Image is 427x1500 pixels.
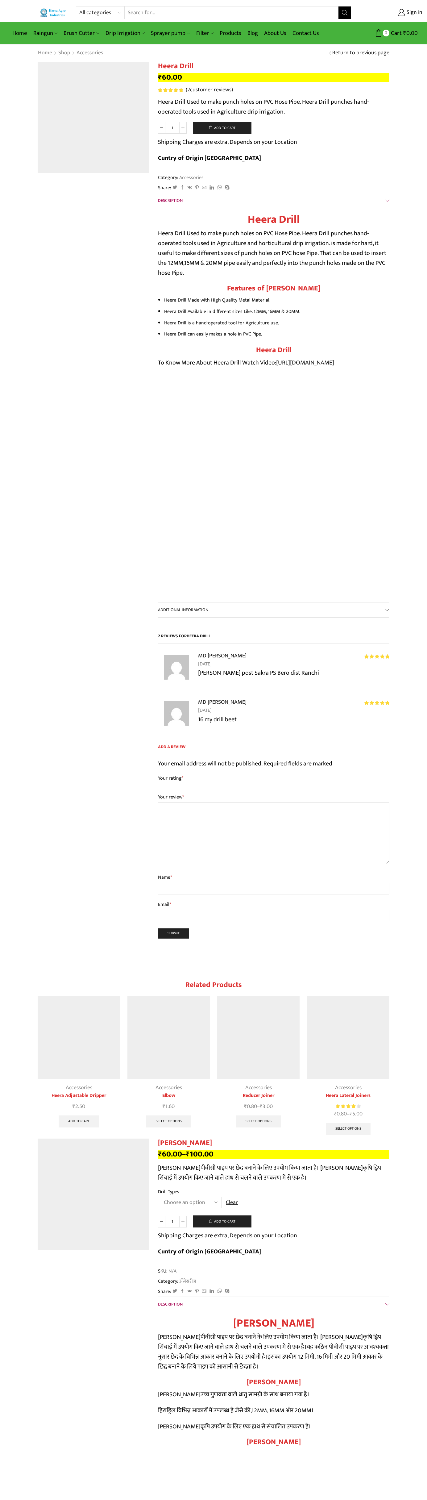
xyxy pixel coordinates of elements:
[244,1102,247,1111] span: ₹
[158,193,389,208] a: Description
[186,1148,213,1160] bdi: 100.00
[158,1148,182,1160] bdi: 60.00
[389,29,402,37] span: Cart
[360,7,422,18] a: Sign in
[403,28,418,38] bdi: 0.00
[187,632,211,640] span: Heera Drill
[158,1301,183,1308] span: Description
[260,1102,273,1111] bdi: 3.00
[158,174,204,181] span: Category:
[193,122,251,134] button: Add to cart
[73,1102,75,1111] span: ₹
[164,296,389,305] li: Heera Drill Made with High-Quality Metal Material.
[336,1103,356,1110] span: Rated out of 5
[155,1083,182,1092] a: Accessories
[164,330,389,339] li: Heera Drill can easily makes a hole in PVC Pipe.
[247,1376,301,1388] strong: [PERSON_NAME]
[247,1436,301,1448] strong: [PERSON_NAME]
[334,1109,337,1119] span: ₹
[164,307,389,316] li: Heera Drill Available in different sizes Like. 12MM, 16MM & 20MM.
[158,153,261,163] b: Cuntry of Origin [GEOGRAPHIC_DATA]
[187,85,190,94] span: 2
[332,49,389,57] a: Return to previous page
[217,1092,300,1099] a: Reducer Joiner
[158,1163,381,1183] span: कृषि ड्रिप सिंचाई में उपयोग किए जाने वाले हाथ से चलने वाले उपकरण मे से एक है।
[60,26,102,40] a: Brush Cutter
[186,1148,190,1160] span: ₹
[146,1115,191,1128] a: Select options for “Elbow”
[102,26,148,40] a: Drip Irrigation
[158,62,389,71] h1: Heera Drill
[148,26,193,40] a: Sprayer pump
[76,49,103,57] a: Accessories
[158,1342,389,1362] span: यह कठिन पीवीसी पाइप पर आवश्यकता नुसार छेद के विभिन्न आकार बनाने के लिए उपयोगी है।
[165,122,179,134] input: Product quantity
[30,26,60,40] a: Raingun
[167,1405,314,1416] span: ड्रिल विभिन्न आकारों में उपलब्ध है जैसे की,12MM, 16MM और 20MM।
[357,27,418,39] a: 0 Cart ₹0.00
[158,1268,389,1275] span: SKU:
[127,996,210,1079] img: Elbow
[158,775,389,782] label: Your rating
[158,213,389,226] h1: Heera Drill
[233,1314,314,1332] strong: [PERSON_NAME]
[158,71,182,84] bdi: 60.00
[158,97,389,117] p: Heera Drill Used to make punch holes on PVC Hose Pipe. Heera Drill punches hand-operated tools us...
[158,374,389,577] iframe: Drip Irrigation, Irrigation Method, Types of Irrigation, Drip component,Drip accessories,Heera Drip
[38,1139,149,1250] img: 16
[244,26,261,40] a: Blog
[158,758,332,769] span: Your email address will not be published. Required fields are marked
[217,996,300,1079] img: Reducer Joiner
[73,1102,85,1111] bdi: 2.50
[335,1083,362,1092] a: Accessories
[38,996,120,1079] img: Heera Adjustable Dripper
[158,88,184,92] span: 2
[38,62,149,173] img: Heera Drill
[326,1123,371,1135] a: Select options for “Heera Lateral Joiners”
[226,1199,238,1207] a: Clear options
[158,358,389,368] p: To Know More About Heera Drill Watch Video:
[198,715,389,724] p: 16 my drill beet
[364,701,389,705] div: Rated 5 out of 5
[260,1102,263,1111] span: ₹
[198,668,389,678] p: [PERSON_NAME] post Sakra PS Bero dist Ranchi
[158,606,208,613] span: Additional information
[383,30,389,36] span: 0
[193,26,217,40] a: Filter
[201,1332,363,1342] span: पीवीसी पाइप पर छेद बनाने के लिए उपयोग किया जाता है। [PERSON_NAME]
[307,1110,389,1118] span: –
[236,1115,281,1128] a: Select options for “Reducer Joiner”
[217,26,244,40] a: Products
[245,1083,272,1092] a: Accessories
[158,1139,389,1148] h1: [PERSON_NAME]
[307,1092,389,1099] a: Heera Lateral Joiners
[158,1332,381,1352] span: कृषि ड्रिप सिंचाई में उपयोग किए जाने वाले हाथ से चलने वाले उपकरण मे से एक है।
[364,654,389,659] div: Rated 5 out of 5
[158,744,389,755] span: Add a review
[334,1109,347,1119] bdi: 0.80
[158,873,389,881] label: Name
[261,26,289,40] a: About Us
[276,357,334,368] a: [URL][DOMAIN_NAME]
[244,1102,257,1111] bdi: 0.80
[338,6,351,19] button: Search button
[350,1109,363,1119] bdi: 5.00
[256,344,292,356] strong: Heera Drill
[158,137,297,147] p: Shipping Charges are extra, Depends on your Location
[158,1390,389,1399] p: [PERSON_NAME]
[38,49,103,57] nav: Breadcrumb
[158,1422,389,1431] p: [PERSON_NAME]
[163,1102,165,1111] span: ₹
[178,173,204,181] a: Accessories
[198,660,389,668] time: [DATE]
[158,1406,389,1415] p: हिरा
[158,928,189,939] input: Submit
[403,28,406,38] span: ₹
[158,197,183,204] span: Description
[201,1389,309,1400] span: उच्च गुणवत्ता वाले धातु सामग्री के साथ बनाया गया है।
[158,1150,389,1159] p: –
[158,284,389,293] h2: Features of [PERSON_NAME]
[158,1288,171,1295] span: Share:
[158,602,389,617] a: Additional information
[405,9,422,17] span: Sign in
